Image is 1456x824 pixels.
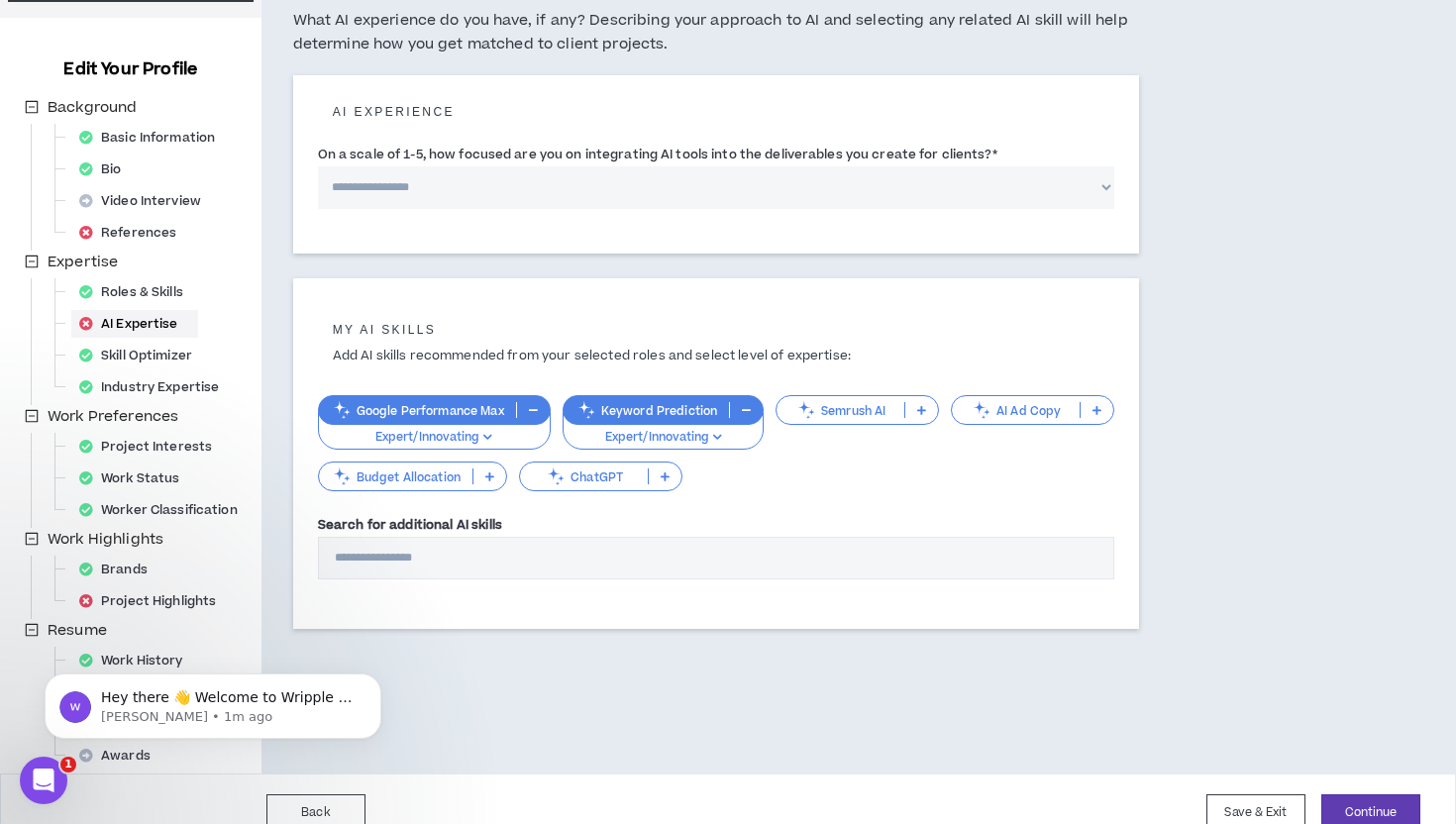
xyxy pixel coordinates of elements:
[71,219,196,247] div: References
[48,252,118,272] span: Expertise
[20,757,67,804] iframe: Intercom live chat
[48,620,107,641] span: Resume
[71,155,142,183] div: Bio
[60,757,76,772] span: 1
[563,412,765,450] button: Expert/Innovating
[318,323,1115,337] h5: My AI skills
[71,124,235,152] div: Basic Information
[318,105,1115,119] h5: AI experience
[25,532,39,546] span: minus-square
[71,310,198,338] div: AI Expertise
[25,409,39,423] span: minus-square
[25,255,39,268] span: minus-square
[44,96,141,120] span: Background
[48,97,137,118] span: Background
[293,9,1140,56] h5: What AI experience do you have, if any? Describing your approach to AI and selecting any related ...
[71,496,258,524] div: Worker Classification
[55,57,205,81] h3: Edit Your Profile
[71,373,239,401] div: Industry Expertise
[319,469,472,484] p: Budget Allocation
[71,464,199,492] div: Work Status
[44,405,182,429] span: Work Preferences
[44,528,167,552] span: Work Highlights
[71,433,232,461] div: Project Interests
[71,187,221,215] div: Video Interview
[520,469,648,484] p: ChatGPT
[44,251,122,274] span: Expertise
[25,100,39,114] span: minus-square
[331,429,538,447] p: Expert/Innovating
[564,403,730,418] p: Keyword Prediction
[319,403,516,418] p: Google Performance Max
[25,623,39,637] span: minus-square
[952,403,1080,418] p: AI Ad Copy
[318,139,997,170] label: On a scale of 1-5, how focused are you on integrating AI tools into the deliverables you create f...
[48,406,178,427] span: Work Preferences
[71,342,212,369] div: Skill Optimizer
[71,587,236,615] div: Project Highlights
[575,429,752,447] p: Expert/Innovating
[15,632,411,771] iframe: Intercom notifications message
[318,516,502,534] label: Search for additional AI skills
[71,278,203,306] div: Roles & Skills
[318,347,1115,365] p: Add AI skills recommended from your selected roles and select level of expertise:
[318,412,551,450] button: Expert/Innovating
[44,619,111,643] span: Resume
[777,403,904,418] p: Semrush AI
[71,556,167,583] div: Brands
[48,529,163,550] span: Work Highlights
